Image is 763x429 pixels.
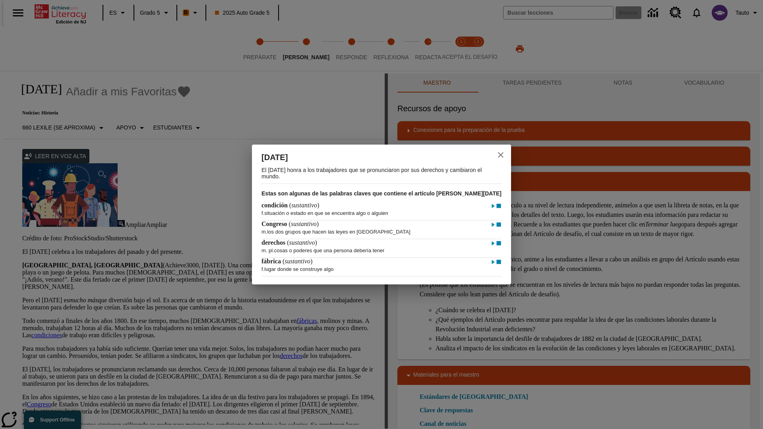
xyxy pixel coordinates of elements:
span: sustantivo [285,258,310,265]
span: f. [261,210,264,216]
p: El [DATE] honra a los trabajadores que se pronunciaron por sus derechos y cambiaron el mundo. [261,164,500,184]
img: Detener - Congreso [496,221,502,229]
h4: ( ) [261,220,319,228]
img: Reproducir - Congreso [490,221,496,229]
span: fábrica [261,258,283,265]
p: los dos grupos que hacen las leyes en [GEOGRAPHIC_DATA] [261,225,500,235]
button: close [491,145,510,164]
img: Detener - fábrica [496,258,502,266]
span: sustantivo [289,239,315,246]
span: Congreso [261,220,289,227]
img: Detener - derechos [496,240,502,247]
h4: ( ) [261,239,317,246]
span: pl. [269,247,274,253]
h4: ( ) [261,202,319,209]
img: Reproducir - fábrica [490,258,496,266]
h4: ( ) [261,258,312,265]
span: sustantivo [291,202,317,209]
p: lugar donde se construye algo [261,262,500,272]
p: situación o estado en que se encuentra algo o alguien [261,206,500,216]
span: f. [261,266,264,272]
span: m. [261,229,267,235]
span: derechos [261,239,287,246]
img: Detener - condición [496,202,502,210]
img: Reproducir - condición [490,202,496,210]
h3: Estas son algunas de las palabras claves que contiene el artículo [PERSON_NAME][DATE] [261,184,502,202]
span: condición [261,202,289,209]
img: Reproducir - derechos [490,240,496,247]
h2: [DATE] [261,151,478,164]
p: cosas o poderes que una persona debería tener [261,243,500,253]
span: sustantivo [291,220,317,227]
span: m. [261,247,267,253]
